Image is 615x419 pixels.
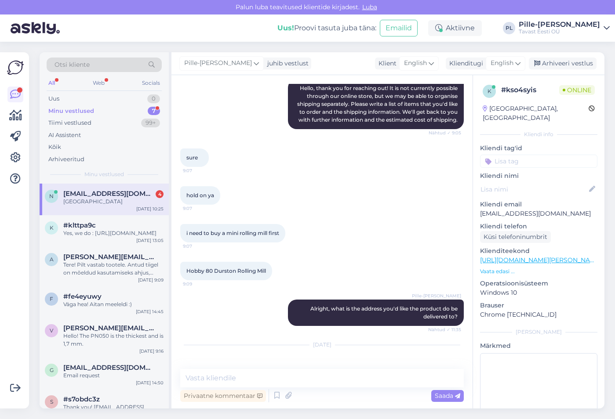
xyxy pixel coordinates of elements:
[186,230,279,236] span: i need to buy a mini rolling mill first
[480,279,597,288] p: Operatsioonisüsteem
[136,206,164,212] div: [DATE] 10:25
[63,395,100,403] span: #s7obdc3z
[480,301,597,310] p: Brauser
[63,253,155,261] span: andres.laidmets@gmail.com
[136,308,164,315] div: [DATE] 14:45
[375,59,397,68] div: Klient
[480,130,597,138] div: Kliendi info
[480,231,551,243] div: Küsi telefoninumbrit
[180,390,266,402] div: Privaatne kommentaar
[480,222,597,231] p: Kliendi telefon
[48,119,91,127] div: Tiimi vestlused
[428,130,461,136] span: Nähtud ✓ 9:05
[186,154,198,161] span: sure
[501,85,559,95] div: # kso4syis
[277,24,294,32] b: Uus!
[91,77,106,89] div: Web
[480,184,587,194] input: Lisa nimi
[50,256,54,263] span: a
[412,293,461,299] span: Pille-[PERSON_NAME]
[488,88,491,94] span: k
[183,205,216,212] span: 9:07
[503,22,515,34] div: PL
[63,300,164,308] div: Väga hea! Aitan meeleldi :)
[49,193,54,199] span: n
[480,144,597,153] p: Kliendi tag'id
[480,341,597,350] p: Märkmed
[480,200,597,209] p: Kliendi email
[480,155,597,168] input: Lisa tag
[140,77,162,89] div: Socials
[277,23,376,33] div: Proovi tasuta juba täna:
[63,261,164,277] div: Tere! Pilt vastab tootele. Antud tiigel on mõeldud kasutamiseks ahjus, muude kasutusviiside kohta...
[48,94,59,103] div: Uus
[480,209,597,218] p: [EMAIL_ADDRESS][DOMAIN_NAME]
[559,85,595,95] span: Online
[55,60,90,69] span: Otsi kliente
[147,94,160,103] div: 0
[50,224,54,231] span: k
[184,58,252,68] span: Pille-[PERSON_NAME]
[84,170,124,178] span: Minu vestlused
[519,21,610,35] a: Pille-[PERSON_NAME]Tavast Eesti OÜ
[183,243,216,249] span: 9:07
[428,326,461,333] span: Nähtud ✓ 11:35
[483,104,589,123] div: [GEOGRAPHIC_DATA], [GEOGRAPHIC_DATA]
[63,324,155,332] span: vytautas.jankulskas@gmail.com
[7,59,24,76] img: Askly Logo
[428,20,482,36] div: Aktiivne
[297,85,459,123] span: Hello, thank you for reaching out! It is not currently possible through our online store, but we ...
[63,332,164,348] div: Hello! The PN050 is the thickest and is 1,7 mm.
[480,328,597,336] div: [PERSON_NAME]
[404,58,427,68] span: English
[48,107,94,116] div: Minu vestlused
[63,372,164,379] div: Email request
[446,59,483,68] div: Klienditugi
[63,403,164,419] div: Thank you! [EMAIL_ADDRESS][DOMAIN_NAME]
[180,341,464,349] div: [DATE]
[480,310,597,319] p: Chrome [TECHNICAL_ID]
[480,267,597,275] p: Vaata edasi ...
[183,281,216,287] span: 9:09
[360,3,380,11] span: Luba
[480,288,597,297] p: Windows 10
[519,21,600,28] div: Pille-[PERSON_NAME]
[310,305,459,320] span: Alright, what is the address you'd like the product do be delivered to?
[186,192,214,199] span: hold on ya
[63,221,96,229] span: #klttpa9c
[50,398,53,405] span: s
[47,77,57,89] div: All
[435,392,460,400] span: Saada
[148,107,160,116] div: 7
[136,379,164,386] div: [DATE] 14:50
[50,367,54,373] span: g
[491,58,513,68] span: English
[519,28,600,35] div: Tavast Eesti OÜ
[380,20,418,36] button: Emailid
[138,277,164,283] div: [DATE] 9:09
[480,256,601,264] a: [URL][DOMAIN_NAME][PERSON_NAME]
[63,229,164,237] div: Yes, we do : [URL][DOMAIN_NAME]
[183,167,216,174] span: 9:07
[156,190,164,198] div: 4
[480,171,597,181] p: Kliendi nimi
[136,237,164,244] div: [DATE] 13:05
[48,131,81,140] div: AI Assistent
[480,246,597,256] p: Klienditeekond
[48,155,84,164] div: Arhiveeritud
[48,143,61,152] div: Kõik
[264,59,309,68] div: juhib vestlust
[63,364,155,372] span: gabieitavi@gmail.com
[529,58,597,69] div: Arhiveeri vestlus
[50,327,53,334] span: v
[141,119,160,127] div: 99+
[50,296,53,302] span: f
[63,190,155,198] span: nathaasyajewellers@gmail.com
[63,293,102,300] span: #fe4eyuwy
[186,267,266,274] span: Hobby 80 Durston Rolling Mill
[139,348,164,354] div: [DATE] 9:16
[63,198,164,206] div: [GEOGRAPHIC_DATA]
